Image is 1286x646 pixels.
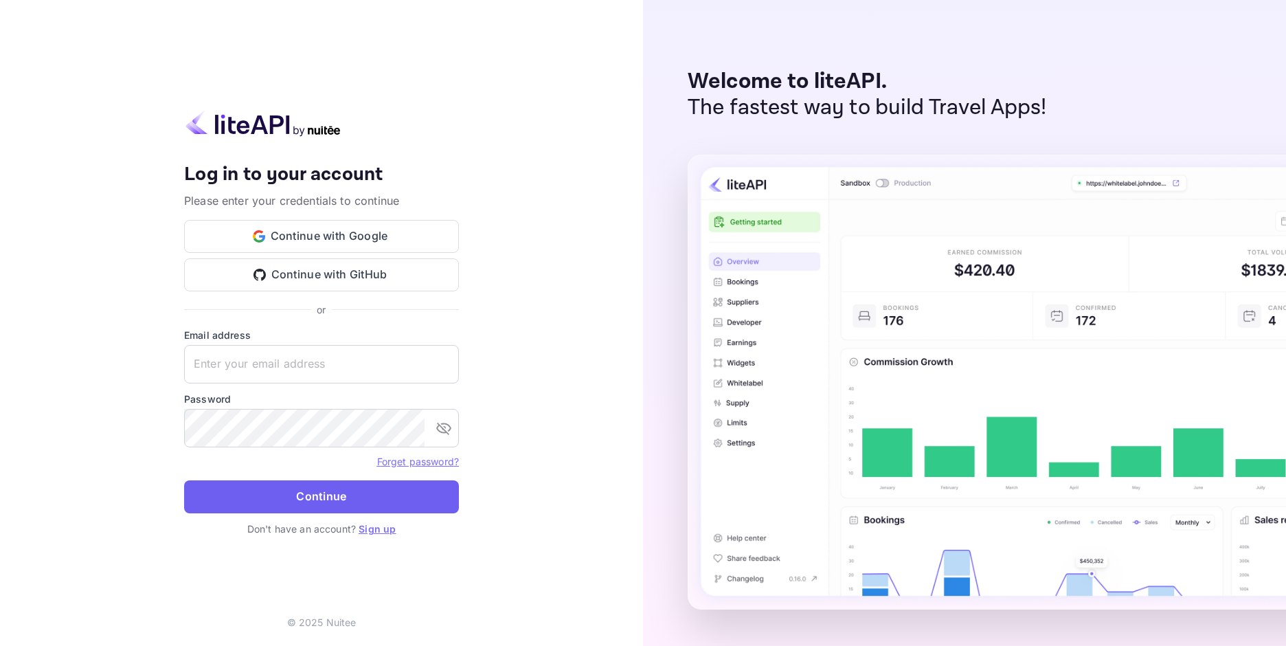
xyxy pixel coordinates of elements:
[184,522,459,536] p: Don't have an account?
[688,69,1047,95] p: Welcome to liteAPI.
[184,328,459,342] label: Email address
[359,523,396,535] a: Sign up
[184,192,459,209] p: Please enter your credentials to continue
[184,220,459,253] button: Continue with Google
[287,615,357,630] p: © 2025 Nuitee
[317,302,326,317] p: or
[377,454,459,468] a: Forget password?
[184,392,459,406] label: Password
[184,345,459,383] input: Enter your email address
[184,163,459,187] h4: Log in to your account
[184,480,459,513] button: Continue
[184,110,342,137] img: liteapi
[688,95,1047,121] p: The fastest way to build Travel Apps!
[377,456,459,467] a: Forget password?
[430,414,458,442] button: toggle password visibility
[184,258,459,291] button: Continue with GitHub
